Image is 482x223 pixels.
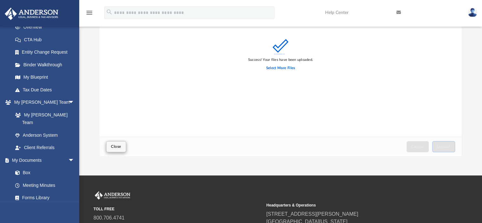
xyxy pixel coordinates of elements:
[437,145,450,148] span: Upload
[86,12,93,16] a: menu
[3,8,60,20] img: Anderson Advisors Platinum Portal
[93,206,262,212] small: TOLL FREE
[411,145,424,148] span: Cancel
[68,96,81,109] span: arrow_drop_down
[86,9,93,16] i: menu
[9,179,81,192] a: Meeting Minutes
[9,83,84,96] a: Tax Due Dates
[68,154,81,167] span: arrow_drop_down
[9,58,84,71] a: Binder Walkthrough
[9,33,84,46] a: CTA Hub
[266,211,358,217] a: [STREET_ADDRESS][PERSON_NAME]
[9,129,81,141] a: Anderson System
[432,141,455,152] button: Upload
[93,191,132,200] img: Anderson Advisors Platinum Portal
[4,154,81,167] a: My Documentsarrow_drop_down
[9,192,78,204] a: Forms Library
[93,215,125,220] a: 800.706.4741
[266,202,434,208] small: Headquarters & Operations
[9,167,78,179] a: Box
[9,141,81,154] a: Client Referrals
[4,96,81,109] a: My [PERSON_NAME] Teamarrow_drop_down
[9,46,84,59] a: Entity Change Request
[111,145,121,148] span: Close
[248,57,313,63] div: Success! Your files have been uploaded.
[266,65,295,71] label: Select More Files
[9,108,78,129] a: My [PERSON_NAME] Team
[468,8,477,17] img: User Pic
[9,71,81,84] a: My Blueprint
[9,21,84,34] a: Overview
[407,141,429,152] button: Cancel
[106,9,113,16] i: search
[106,141,126,152] button: Close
